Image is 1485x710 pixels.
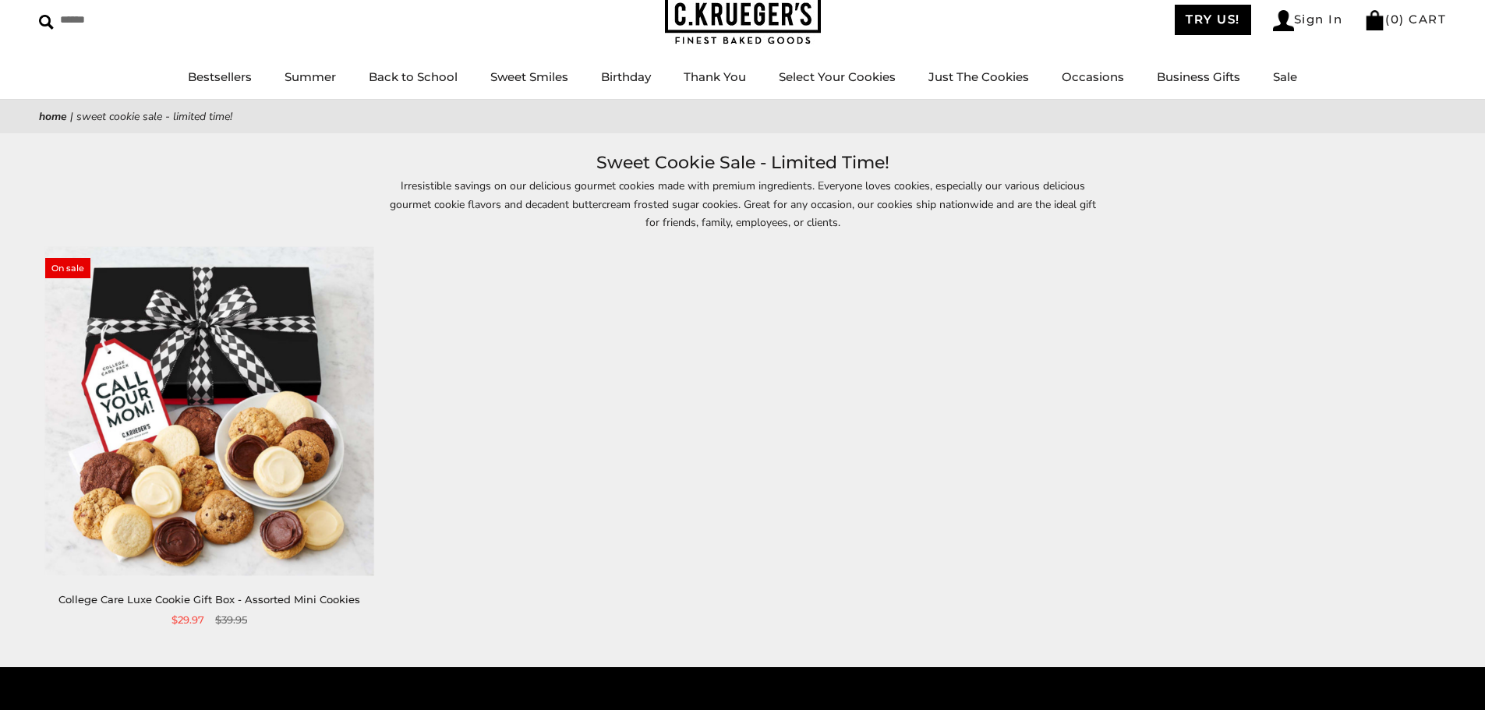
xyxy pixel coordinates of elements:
[1175,5,1251,35] a: TRY US!
[601,69,651,84] a: Birthday
[1273,69,1297,84] a: Sale
[1273,10,1343,31] a: Sign In
[1391,12,1400,26] span: 0
[369,69,458,84] a: Back to School
[188,69,252,84] a: Bestsellers
[928,69,1029,84] a: Just The Cookies
[39,8,225,32] input: Search
[45,247,374,576] img: College Care Luxe Cookie Gift Box - Assorted Mini Cookies
[39,15,54,30] img: Search
[684,69,746,84] a: Thank You
[779,69,896,84] a: Select Your Cookies
[490,69,568,84] a: Sweet Smiles
[1157,69,1240,84] a: Business Gifts
[1273,10,1294,31] img: Account
[39,108,1446,125] nav: breadcrumbs
[171,612,204,628] span: $29.97
[70,109,73,124] span: |
[62,149,1423,177] h1: Sweet Cookie Sale - Limited Time!
[215,612,247,628] span: $39.95
[76,109,232,124] span: Sweet Cookie Sale - Limited Time!
[1364,12,1446,26] a: (0) CART
[39,109,67,124] a: Home
[45,258,90,278] span: On sale
[384,177,1101,231] p: Irresistible savings on our delicious gourmet cookies made with premium ingredients. Everyone lov...
[1062,69,1124,84] a: Occasions
[285,69,336,84] a: Summer
[58,593,360,606] a: College Care Luxe Cookie Gift Box - Assorted Mini Cookies
[1364,10,1385,30] img: Bag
